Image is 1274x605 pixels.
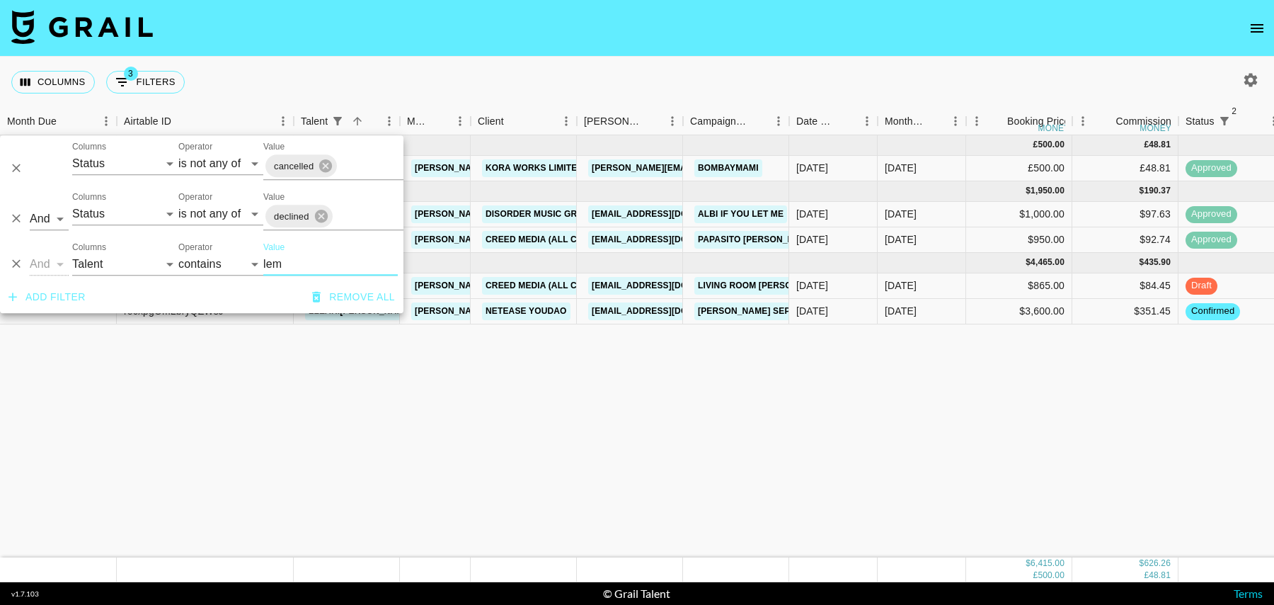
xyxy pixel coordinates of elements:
div: [PERSON_NAME] [584,108,642,135]
a: KORA WORKS LIMITED [482,159,587,177]
div: Talent [294,108,400,135]
div: $950.00 [966,227,1072,253]
button: Show filters [328,111,348,131]
div: Sep '25 [885,304,917,318]
div: Booker [577,108,683,135]
button: Sort [1096,111,1115,131]
button: Sort [57,111,76,131]
div: © Grail Talent [603,587,670,601]
div: Jul '25 [885,161,917,175]
img: Grail Talent [11,10,153,44]
button: Delete [6,254,27,275]
div: $3,600.00 [966,299,1072,324]
select: Logic operator [30,208,69,230]
div: Talent [301,108,328,135]
button: Menu [856,111,878,132]
span: declined [265,208,318,225]
div: £ [1033,139,1038,151]
button: Sort [642,111,662,131]
button: Sort [504,111,524,131]
span: 3 [124,67,138,81]
div: v 1.7.103 [11,589,39,599]
div: £500.00 [966,156,1072,181]
button: Menu [768,111,789,132]
div: Aug '25 [885,232,917,247]
div: Manager [407,108,430,135]
a: albi if you let me [694,205,787,223]
div: $ [1026,185,1031,197]
label: Operator [178,241,212,253]
button: Menu [379,111,400,132]
div: $865.00 [966,273,1072,299]
a: [PERSON_NAME][EMAIL_ADDRESS][DOMAIN_NAME] [411,159,642,177]
div: £ [1033,570,1038,582]
button: Show filters [106,71,185,94]
div: $97.63 [1072,202,1178,227]
div: Airtable ID [124,108,171,135]
button: Menu [945,111,966,132]
button: Menu [1072,111,1094,132]
div: declined [265,205,333,227]
label: Columns [72,241,106,253]
button: Delete [6,208,27,230]
a: [EMAIL_ADDRESS][DOMAIN_NAME] [588,205,747,223]
div: 48.81 [1149,570,1171,582]
span: confirmed [1186,305,1240,318]
a: LIVING ROOM [PERSON_NAME] [PERSON_NAME] & Mergui [694,277,955,295]
button: Sort [171,111,191,131]
button: Select columns [11,71,95,94]
div: Commission [1115,108,1171,135]
div: 01/08/2025 [796,207,828,221]
button: Sort [430,111,449,131]
div: $ [1140,185,1144,197]
span: 2 [1227,104,1241,118]
button: Sort [925,111,945,131]
div: $ [1026,256,1031,268]
div: Aug '25 [885,207,917,221]
span: approved [1186,162,1237,175]
div: 05/07/2025 [796,161,828,175]
select: Logic operator [30,253,69,276]
div: Campaign (Type) [683,108,789,135]
div: 190.37 [1144,185,1171,197]
div: money [1038,124,1070,132]
label: Columns [72,140,106,152]
a: Creed Media (All Campaigns) [482,231,629,249]
a: BombayMami [694,159,762,177]
button: Add filter [3,284,91,310]
label: Value [263,241,285,253]
div: 626.26 [1144,558,1171,570]
div: Airtable ID [117,108,294,135]
div: 17/09/2025 [796,278,828,293]
div: 4,465.00 [1031,256,1064,268]
div: $92.74 [1072,227,1178,253]
div: Sep '25 [885,278,917,293]
div: 1,950.00 [1031,185,1064,197]
label: Operator [178,191,212,203]
button: Menu [272,111,294,132]
a: [PERSON_NAME] September [694,302,830,320]
span: cancelled [265,158,322,174]
a: Disorder Music Group [482,205,599,223]
button: Sort [987,111,1007,131]
div: Date Created [789,108,878,135]
div: 2 active filters [1215,111,1234,131]
a: [EMAIL_ADDRESS][DOMAIN_NAME] [588,302,747,320]
span: approved [1186,208,1237,221]
div: 6,415.00 [1031,558,1064,570]
div: $351.45 [1072,299,1178,324]
label: Value [263,140,285,152]
div: £ [1144,570,1149,582]
div: Campaign (Type) [690,108,748,135]
button: Delete [6,158,27,179]
div: 05/08/2025 [796,232,828,247]
span: draft [1186,279,1217,293]
button: Show filters [1215,111,1234,131]
div: $ [1140,256,1144,268]
a: NetEase YouDao [482,302,570,320]
a: [PERSON_NAME][EMAIL_ADDRESS][DOMAIN_NAME] [411,302,642,320]
label: Columns [72,191,106,203]
div: 48.81 [1149,139,1171,151]
span: approved [1186,233,1237,247]
label: Operator [178,140,212,152]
